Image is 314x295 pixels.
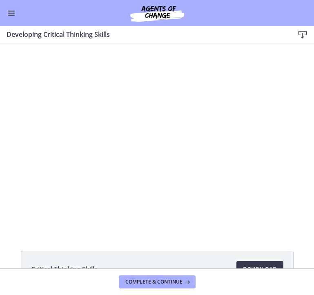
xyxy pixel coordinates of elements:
[108,3,206,23] img: Agents of Change
[31,264,98,274] span: Critical Thinking Skills
[243,264,277,274] span: Download
[125,279,183,285] span: Complete & continue
[7,8,16,18] button: Enable menu
[236,261,283,277] a: Download
[7,29,281,39] h3: Developing Critical Thinking Skills
[119,275,196,288] button: Complete & continue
